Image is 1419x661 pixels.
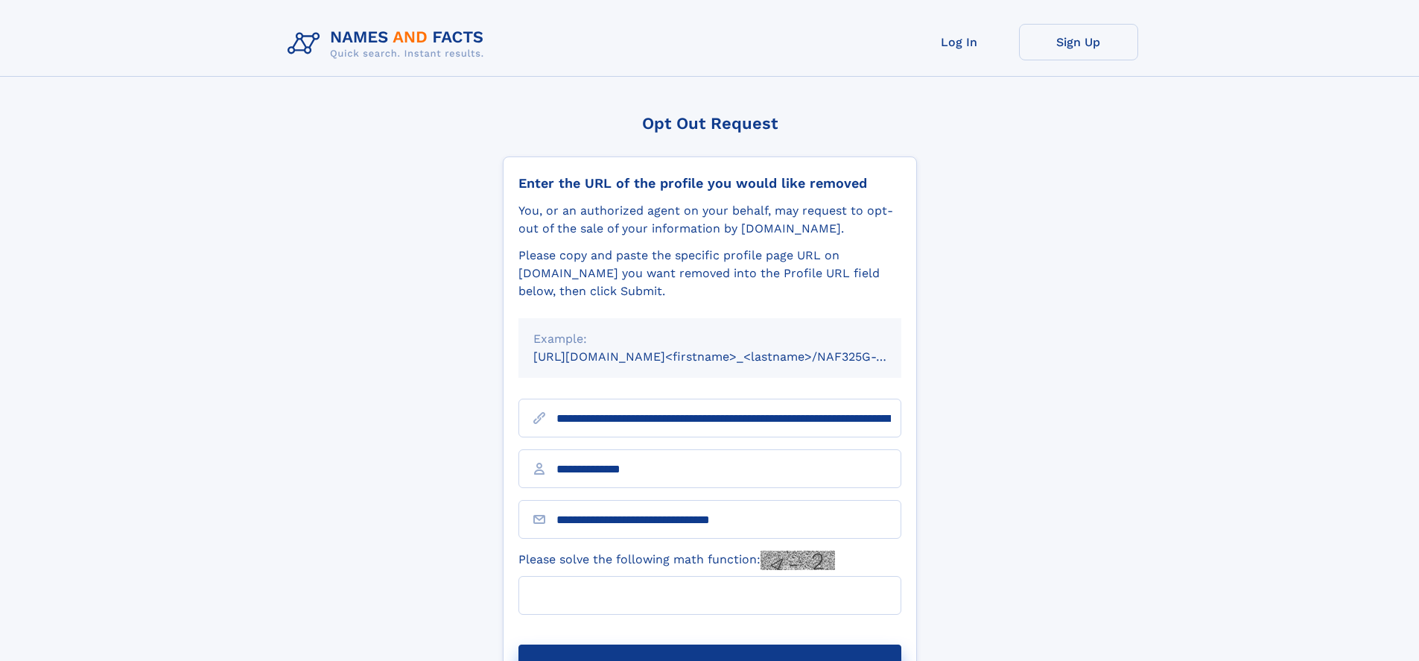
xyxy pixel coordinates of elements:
a: Sign Up [1019,24,1138,60]
small: [URL][DOMAIN_NAME]<firstname>_<lastname>/NAF325G-xxxxxxxx [533,350,930,364]
div: Example: [533,330,886,348]
a: Log In [900,24,1019,60]
img: Logo Names and Facts [282,24,496,64]
div: Enter the URL of the profile you would like removed [518,175,901,192]
div: You, or an authorized agent on your behalf, may request to opt-out of the sale of your informatio... [518,202,901,238]
div: Opt Out Request [503,114,917,133]
div: Please copy and paste the specific profile page URL on [DOMAIN_NAME] you want removed into the Pr... [518,247,901,300]
label: Please solve the following math function: [518,551,835,570]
